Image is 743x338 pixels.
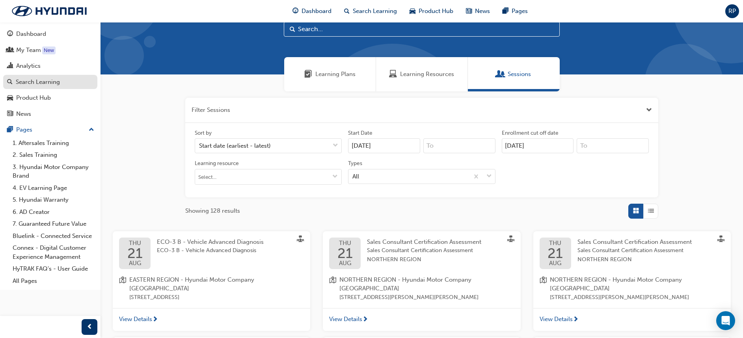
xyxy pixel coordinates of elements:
div: Pages [16,125,32,134]
span: prev-icon [87,322,93,332]
div: Types [348,160,362,167]
span: next-icon [573,316,579,323]
input: Search... [284,22,560,37]
div: Tooltip anchor [42,46,56,54]
span: THU [337,240,353,246]
span: Learning Resources [389,70,397,79]
span: down-icon [332,174,338,180]
span: [STREET_ADDRESS][PERSON_NAME][PERSON_NAME] [550,293,724,302]
button: toggle menu [329,169,341,184]
a: pages-iconPages [496,3,534,19]
input: Enrollment cut off date [502,138,574,153]
a: SessionsSessions [468,57,560,91]
input: Start Date [348,138,420,153]
a: location-iconNORTHERN REGION - Hyundai Motor Company [GEOGRAPHIC_DATA][STREET_ADDRESS][PERSON_NAM... [329,275,514,302]
div: Start Date [348,129,372,137]
span: Search [290,25,295,34]
span: sessionType_FACE_TO_FACE-icon [297,236,304,244]
span: next-icon [152,316,158,323]
span: [STREET_ADDRESS][PERSON_NAME][PERSON_NAME] [339,293,514,302]
span: View Details [540,315,573,324]
span: Sessions [508,70,531,79]
span: down-icon [486,171,492,182]
button: THU21AUGSales Consultant Certification AssessmentSales Consultant Certification Assessment NORTHE... [533,231,731,331]
a: car-iconProduct Hub [403,3,460,19]
a: News [3,107,97,121]
a: location-iconNORTHERN REGION - Hyundai Motor Company [GEOGRAPHIC_DATA][STREET_ADDRESS][PERSON_NAM... [540,275,724,302]
span: News [475,7,490,16]
img: Trak [4,3,95,19]
span: up-icon [89,125,94,135]
span: Pages [512,7,528,16]
div: Analytics [16,61,41,71]
div: Search Learning [16,78,60,87]
span: search-icon [344,6,350,16]
div: Open Intercom Messenger [716,311,735,330]
a: Learning ResourcesLearning Resources [376,57,468,91]
span: guage-icon [292,6,298,16]
span: search-icon [7,79,13,86]
a: View Details [113,308,310,331]
span: AUG [547,260,563,266]
span: next-icon [362,316,368,323]
span: NORTHERN REGION - Hyundai Motor Company [GEOGRAPHIC_DATA] [550,275,724,293]
span: AUG [337,260,353,266]
span: Learning Resources [400,70,454,79]
a: THU21AUGSales Consultant Certification AssessmentSales Consultant Certification Assessment NORTHE... [329,238,514,269]
span: location-icon [540,275,547,302]
a: news-iconNews [460,3,496,19]
span: news-icon [466,6,472,16]
button: THU21AUGSales Consultant Certification AssessmentSales Consultant Certification Assessment NORTHE... [323,231,520,331]
span: ECO-3 B - Vehicle Advanced Diagnosis [157,238,264,245]
a: Analytics [3,59,97,73]
span: sessionType_FACE_TO_FACE-icon [717,236,724,244]
a: Connex - Digital Customer Experience Management [9,242,97,263]
button: DashboardMy TeamAnalyticsSearch LearningProduct HubNews [3,25,97,123]
span: Sales Consultant Certification Assessment [367,238,481,245]
a: 7. Guaranteed Future Value [9,218,97,230]
input: To [423,138,495,153]
span: AUG [127,260,143,266]
a: All Pages [9,275,97,287]
span: guage-icon [7,31,13,38]
span: 21 [547,246,563,260]
span: news-icon [7,111,13,118]
span: NORTHERN REGION - Hyundai Motor Company [GEOGRAPHIC_DATA] [339,275,514,293]
a: location-iconEASTERN REGION - Hyundai Motor Company [GEOGRAPHIC_DATA][STREET_ADDRESS] [119,275,304,302]
a: 4. EV Learning Page [9,182,97,194]
span: Grid [633,206,639,215]
a: 3. Hyundai Motor Company Brand [9,161,97,182]
input: Learning resourcetoggle menu [195,169,341,184]
span: Search Learning [353,7,397,16]
button: Pages [3,123,97,137]
span: EASTERN REGION - Hyundai Motor Company [GEOGRAPHIC_DATA] [129,275,304,293]
a: THU21AUGECO-3 B - Vehicle Advanced DiagnosisECO-3 B - Vehicle Advanced Diagnosis [119,238,304,269]
a: HyTRAK FAQ's - User Guide [9,263,97,275]
div: Start date (earliest - latest) [199,141,271,150]
div: Product Hub [16,93,51,102]
span: Dashboard [302,7,331,16]
span: Sessions [497,70,505,79]
span: sessionType_FACE_TO_FACE-icon [507,236,514,244]
div: Enrollment cut off date [502,129,559,137]
span: car-icon [7,95,13,102]
span: Product Hub [419,7,453,16]
a: Search Learning [3,75,97,89]
span: View Details [119,315,152,324]
span: location-icon [329,275,336,302]
span: car-icon [410,6,415,16]
a: View Details [323,308,520,331]
button: THU21AUGECO-3 B - Vehicle Advanced DiagnosisECO-3 B - Vehicle Advanced Diagnosislocation-iconEAST... [113,231,310,331]
div: Sort by [195,129,212,137]
button: Close the filter [646,106,652,115]
a: guage-iconDashboard [286,3,338,19]
span: chart-icon [7,63,13,70]
span: RP [728,7,736,16]
span: Showing 128 results [185,206,240,215]
a: 5. Hyundai Warranty [9,194,97,206]
span: pages-icon [503,6,508,16]
span: ECO-3 B - Vehicle Advanced Diagnosis [157,246,264,255]
span: [STREET_ADDRESS] [129,293,304,302]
